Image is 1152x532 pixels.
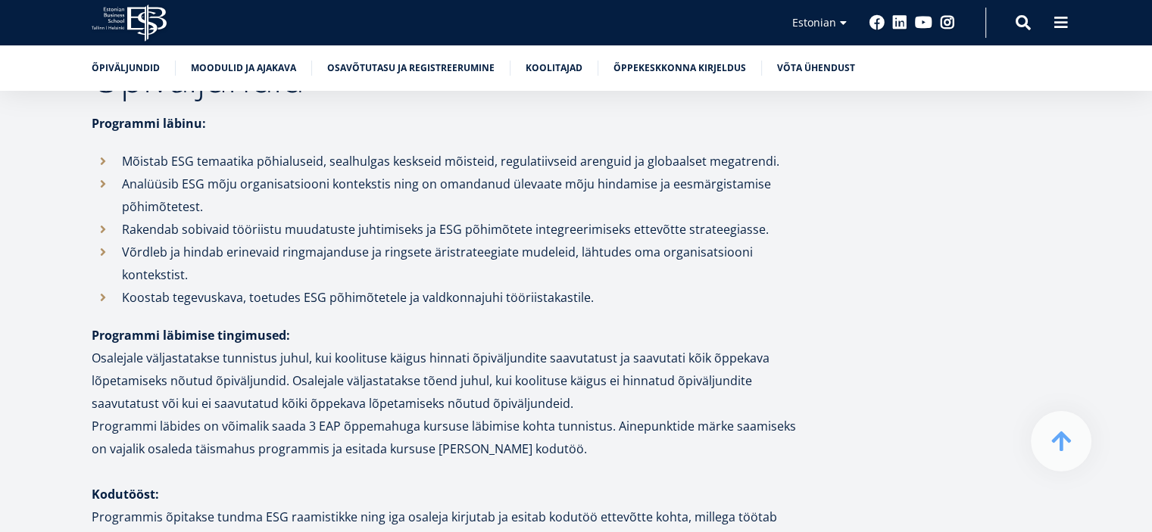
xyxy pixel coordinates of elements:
a: Õpiväljundid [92,61,160,76]
a: Facebook [869,15,885,30]
a: Osavõtutasu ja registreerumine [327,61,495,76]
a: Koolitajad [526,61,582,76]
a: Õppekeskkonna kirjeldus [613,61,746,76]
strong: Programmi läbimise tingimused: [92,327,290,344]
a: Võta ühendust [777,61,855,76]
li: Koostab tegevuskava, toetudes ESG põhimõtetele ja valdkonnajuhi tööriistakastile. [92,286,811,309]
li: Mõistab ESG temaatika põhialuseid, sealhulgas keskseid mõisteid, regulatiivseid arenguid ja globa... [92,150,811,173]
strong: Kodutööst: [92,486,159,502]
li: Analüüsib ESG mõju organisatsiooni kontekstis ning on omandanud ülevaate mõju hindamise ja eesmär... [92,173,811,218]
li: Võrdleb ja hindab erinevaid ringmajanduse ja ringsete äristrateegiate mudeleid, lähtudes oma orga... [92,241,811,286]
li: Rakendab sobivaid tööriistu muudatuste juhtimiseks ja ESG põhimõtete integreerimiseks ettevõtte s... [92,218,811,241]
a: Instagram [940,15,955,30]
a: Linkedin [892,15,907,30]
a: Youtube [915,15,932,30]
a: Moodulid ja ajakava [191,61,296,76]
p: Osalejale väljastatakse tunnistus juhul, kui koolituse käigus hinnati õpiväljundite saavutatust j... [92,347,811,460]
h2: Õpiväljundid [92,59,811,97]
strong: Programmi läbinu: [92,115,206,132]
